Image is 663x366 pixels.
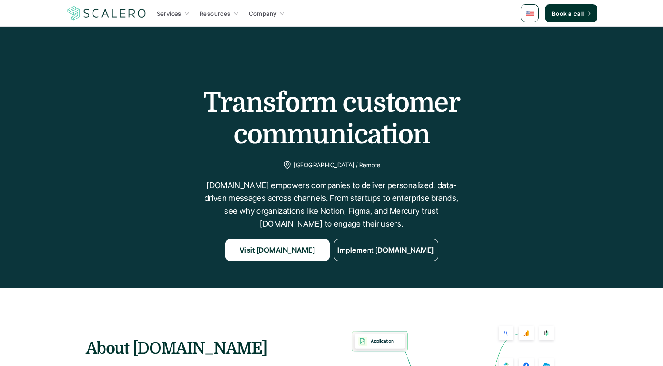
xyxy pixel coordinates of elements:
a: Book a call [545,4,597,22]
a: Implement [DOMAIN_NAME] [334,239,438,261]
p: Implement [DOMAIN_NAME] [337,245,434,256]
a: Scalero company logo [66,5,147,21]
img: Scalero company logo [66,5,147,22]
p: Services [157,9,182,18]
p: Book a call [552,9,584,18]
p: Resources [200,9,231,18]
a: Visit [DOMAIN_NAME] [225,239,330,261]
p: Visit [DOMAIN_NAME] [240,245,315,256]
p: [GEOGRAPHIC_DATA] / Remote [294,159,380,170]
h3: About [DOMAIN_NAME] [86,338,332,360]
p: [DOMAIN_NAME] empowers companies to deliver personalized, data-driven messages across channels. F... [199,179,465,230]
h1: Transform customer communication [110,87,553,150]
p: Company [249,9,277,18]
